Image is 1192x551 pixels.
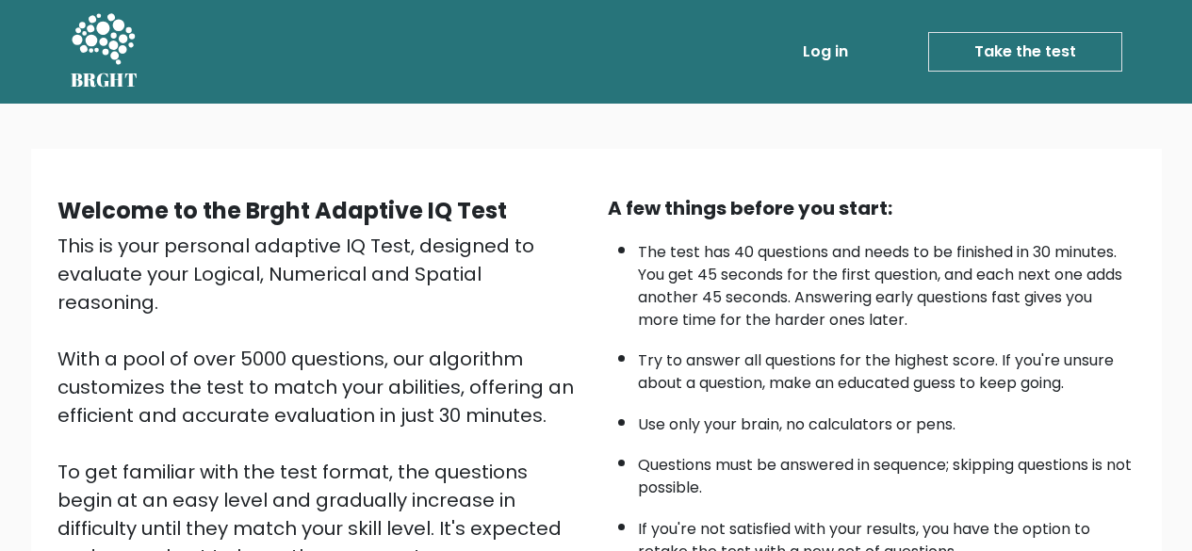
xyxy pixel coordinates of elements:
li: The test has 40 questions and needs to be finished in 30 minutes. You get 45 seconds for the firs... [638,232,1135,332]
h5: BRGHT [71,69,139,91]
li: Use only your brain, no calculators or pens. [638,404,1135,436]
li: Try to answer all questions for the highest score. If you're unsure about a question, make an edu... [638,340,1135,395]
a: BRGHT [71,8,139,96]
li: Questions must be answered in sequence; skipping questions is not possible. [638,445,1135,499]
b: Welcome to the Brght Adaptive IQ Test [57,195,507,226]
div: A few things before you start: [608,194,1135,222]
a: Take the test [928,32,1122,72]
a: Log in [795,33,856,71]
